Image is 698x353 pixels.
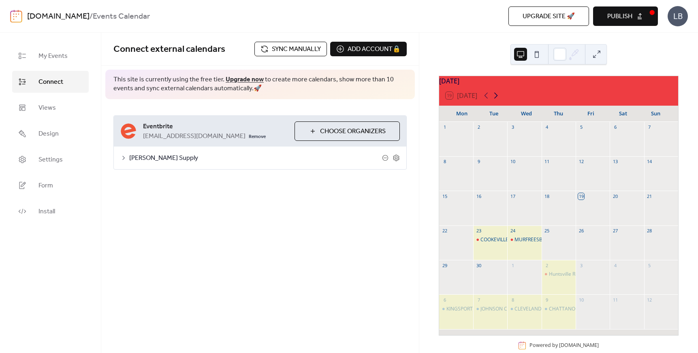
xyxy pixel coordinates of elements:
div: 2 [544,262,550,268]
div: 21 [647,193,653,199]
span: Publish [607,12,632,21]
div: 6 [612,124,618,130]
span: Upgrade site 🚀 [523,12,575,21]
div: 13 [612,159,618,165]
span: My Events [38,51,68,61]
button: Upgrade site 🚀 [508,6,589,26]
div: 7 [476,297,482,303]
a: Settings [12,149,89,170]
img: logo [10,10,22,23]
a: Design [12,123,89,145]
div: 25 [544,228,550,234]
div: 5 [647,262,653,268]
div: 12 [578,159,584,165]
div: 28 [647,228,653,234]
span: Sync manually [272,45,321,54]
div: 27 [612,228,618,234]
span: This site is currently using the free tier. to create more calendars, show more than 10 events an... [113,75,407,94]
div: KINGSPORT CUSTOMER APPRECIATION DAY [439,306,473,313]
span: Settings [38,155,63,165]
a: Form [12,174,89,196]
div: 2 [476,124,482,130]
div: COOKEVILLE GREE TRAINING CLASS - INVTATION ONLY EVENT [480,236,620,243]
div: 12 [647,297,653,303]
div: 1 [510,262,516,268]
a: Views [12,97,89,119]
div: KINGSPORT CUSTOMER APPRECIATION DAY [446,306,546,313]
div: Tue [478,106,510,122]
button: Sync manually [254,42,327,56]
div: 18 [544,193,550,199]
div: 5 [578,124,584,130]
div: JOHNSON CITY CUSTOMER APPRECIATION DAY [473,306,507,313]
div: CHATTANOOGA CUSTOMER APPRECIATION DAY [542,306,576,313]
a: Upgrade now [226,73,264,86]
div: 1 [442,124,448,130]
div: 15 [442,193,448,199]
span: Connect [38,77,63,87]
div: Powered by [529,342,599,349]
span: Choose Organizers [320,127,386,136]
div: Wed [510,106,542,122]
a: Install [12,200,89,222]
div: 6 [442,297,448,303]
div: 11 [612,297,618,303]
div: [DATE] [439,76,678,86]
span: Form [38,181,53,191]
div: Thu [542,106,575,122]
span: [PERSON_NAME] Supply [129,153,382,163]
div: MURFREESBORO GREE TRAINING CLASS [514,236,605,243]
button: Publish [593,6,658,26]
div: JOHNSON CITY CUSTOMER APPRECIATION DAY [480,306,587,313]
div: Sun [639,106,672,122]
div: Sat [607,106,640,122]
a: My Events [12,45,89,67]
div: MURFREESBORO GREE TRAINING CLASS [507,236,541,243]
div: 8 [442,159,448,165]
div: 26 [578,228,584,234]
button: Choose Organizers [295,121,400,141]
div: 4 [612,262,618,268]
span: Remove [249,134,266,140]
div: 16 [476,193,482,199]
b: Events Calendar [93,9,150,24]
div: 14 [647,159,653,165]
div: CLEVELAND CUSTOMER APPRECIATION DAY [514,306,615,313]
b: / [90,9,93,24]
div: 30 [476,262,482,268]
div: 3 [510,124,516,130]
div: 9 [476,159,482,165]
a: [DOMAIN_NAME] [559,342,599,349]
span: Connect external calendars [113,40,225,58]
div: 22 [442,228,448,234]
span: Install [38,207,55,217]
div: 10 [510,159,516,165]
div: Mon [446,106,478,122]
div: CHATTANOOGA CUSTOMER APPRECIATION DAY [549,306,659,313]
div: 7 [647,124,653,130]
div: COOKEVILLE GREE TRAINING CLASS - INVTATION ONLY EVENT [473,236,507,243]
div: 9 [544,297,550,303]
div: 20 [612,193,618,199]
div: Huntsville Recovery & Leak Check Training [549,271,645,278]
span: Views [38,103,56,113]
div: 11 [544,159,550,165]
span: [EMAIL_ADDRESS][DOMAIN_NAME] [143,132,245,141]
div: 19 [578,193,584,199]
a: Connect [12,71,89,93]
div: 4 [544,124,550,130]
div: 10 [578,297,584,303]
div: 8 [510,297,516,303]
div: 17 [510,193,516,199]
div: Fri [575,106,607,122]
div: 24 [510,228,516,234]
span: Eventbrite [143,122,288,132]
div: 29 [442,262,448,268]
a: [DOMAIN_NAME] [27,9,90,24]
img: eventbrite [120,123,137,139]
div: LB [668,6,688,26]
div: CLEVELAND CUSTOMER APPRECIATION DAY [507,306,541,313]
div: 3 [578,262,584,268]
div: 23 [476,228,482,234]
div: Huntsville Recovery & Leak Check Training [542,271,576,278]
